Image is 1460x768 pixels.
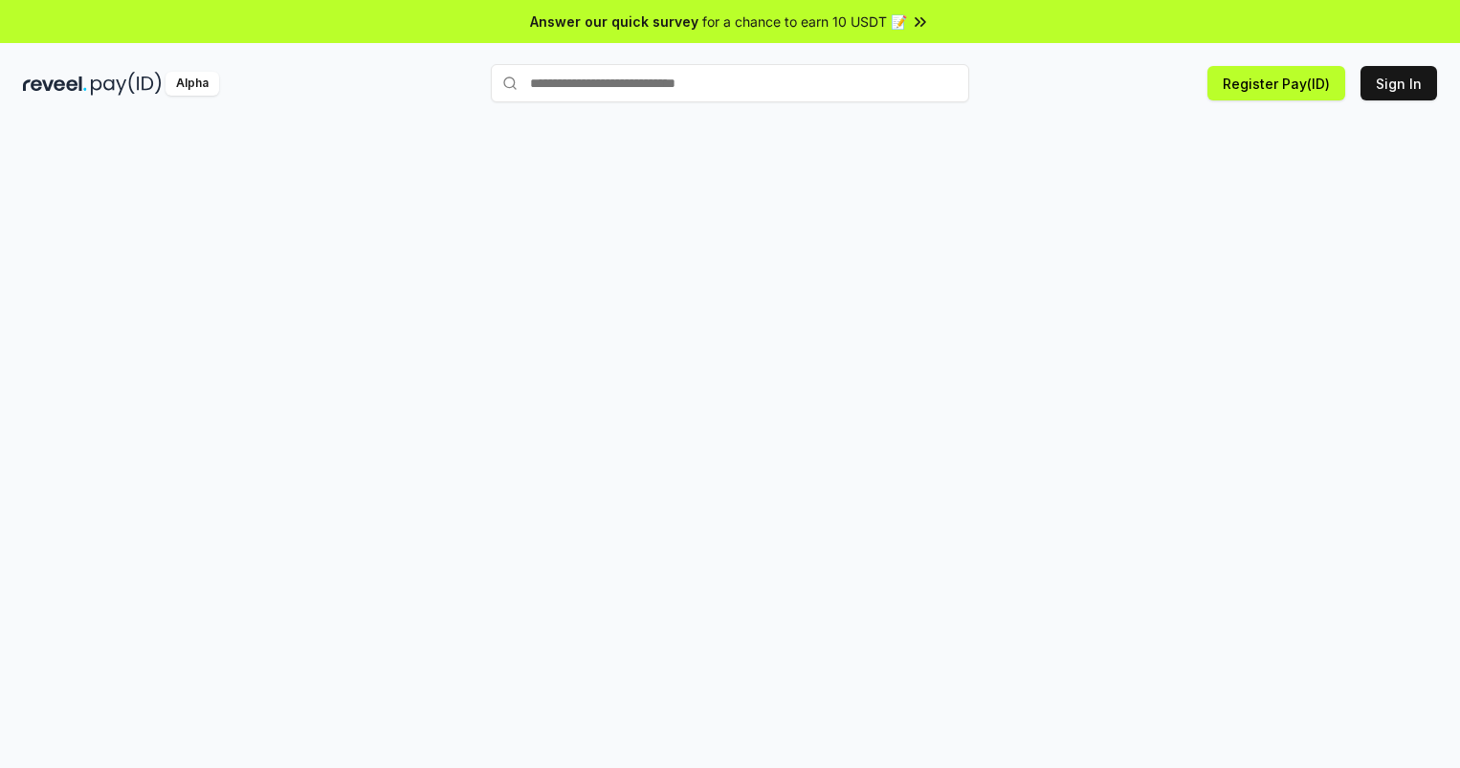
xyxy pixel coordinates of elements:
[702,11,907,32] span: for a chance to earn 10 USDT 📝
[91,72,162,96] img: pay_id
[166,72,219,96] div: Alpha
[23,72,87,96] img: reveel_dark
[1360,66,1437,100] button: Sign In
[1207,66,1345,100] button: Register Pay(ID)
[530,11,698,32] span: Answer our quick survey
